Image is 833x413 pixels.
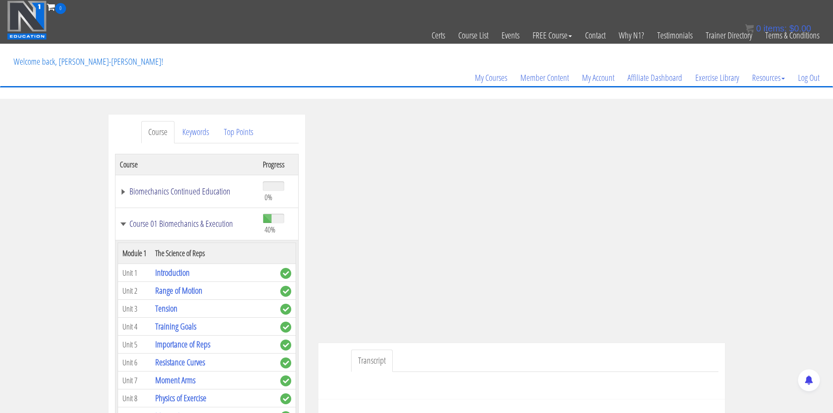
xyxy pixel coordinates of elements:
[689,57,746,99] a: Exercise Library
[155,320,196,332] a: Training Goals
[351,350,393,372] a: Transcript
[280,268,291,279] span: complete
[745,24,754,33] img: icon11.png
[7,44,170,79] p: Welcome back, [PERSON_NAME]-[PERSON_NAME]!
[115,154,258,175] th: Course
[155,302,178,314] a: Tension
[118,300,151,318] td: Unit 3
[468,57,514,99] a: My Courses
[258,154,298,175] th: Progress
[118,264,151,282] td: Unit 1
[452,14,495,57] a: Course List
[155,338,210,350] a: Importance of Reps
[280,286,291,297] span: complete
[118,243,151,264] th: Module 1
[7,0,47,40] img: n1-education
[280,375,291,386] span: complete
[55,3,66,14] span: 0
[118,371,151,389] td: Unit 7
[155,374,195,386] a: Moment Arms
[699,14,759,57] a: Trainer Directory
[118,336,151,354] td: Unit 5
[789,24,794,33] span: $
[118,318,151,336] td: Unit 4
[759,14,826,57] a: Terms & Conditions
[47,1,66,13] a: 0
[155,267,190,278] a: Introduction
[280,304,291,315] span: complete
[141,121,174,143] a: Course
[651,14,699,57] a: Testimonials
[217,121,260,143] a: Top Points
[425,14,452,57] a: Certs
[265,192,272,202] span: 0%
[575,57,621,99] a: My Account
[280,340,291,351] span: complete
[175,121,216,143] a: Keywords
[155,392,206,404] a: Physics of Exercise
[120,219,254,228] a: Course 01 Biomechanics & Execution
[612,14,651,57] a: Why N1?
[791,57,826,99] a: Log Out
[495,14,526,57] a: Events
[280,322,291,333] span: complete
[514,57,575,99] a: Member Content
[118,354,151,371] td: Unit 6
[280,393,291,404] span: complete
[151,243,276,264] th: The Science of Reps
[118,389,151,407] td: Unit 8
[746,57,791,99] a: Resources
[756,24,761,33] span: 0
[118,282,151,300] td: Unit 2
[621,57,689,99] a: Affiliate Dashboard
[120,187,254,196] a: Biomechanics Continued Education
[265,225,275,234] span: 40%
[155,356,205,368] a: Resistance Curves
[155,285,202,296] a: Range of Motion
[745,24,811,33] a: 0 items: $0.00
[789,24,811,33] bdi: 0.00
[526,14,579,57] a: FREE Course
[280,357,291,368] span: complete
[579,14,612,57] a: Contact
[763,24,787,33] span: items:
